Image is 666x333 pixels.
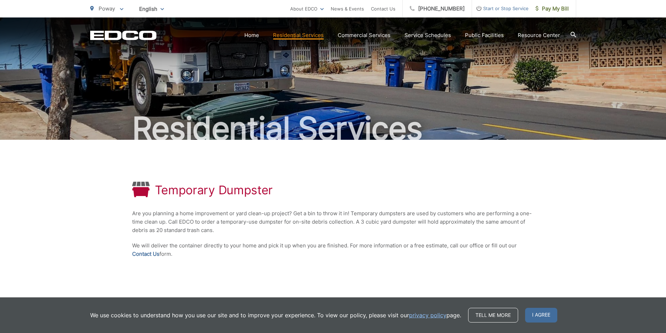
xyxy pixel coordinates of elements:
[134,3,169,15] span: English
[90,30,157,40] a: EDCD logo. Return to the homepage.
[132,241,534,258] p: We will deliver the container directly to your home and pick it up when you are finished. For mor...
[404,31,451,39] a: Service Schedules
[273,31,324,39] a: Residential Services
[468,308,518,323] a: Tell me more
[290,5,324,13] a: About EDCO
[525,308,557,323] span: I agree
[338,31,391,39] a: Commercial Services
[465,31,504,39] a: Public Facilities
[518,31,560,39] a: Resource Center
[331,5,364,13] a: News & Events
[244,31,259,39] a: Home
[99,5,115,12] span: Poway
[90,311,461,319] p: We use cookies to understand how you use our site and to improve your experience. To view our pol...
[155,183,273,197] h1: Temporary Dumpster
[409,311,446,319] a: privacy policy
[371,5,395,13] a: Contact Us
[536,5,569,13] span: Pay My Bill
[132,250,159,258] a: Contact Us
[90,111,576,146] h2: Residential Services
[132,209,534,234] p: Are you planning a home improvement or yard clean-up project? Get a bin to throw it in! Temporary...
